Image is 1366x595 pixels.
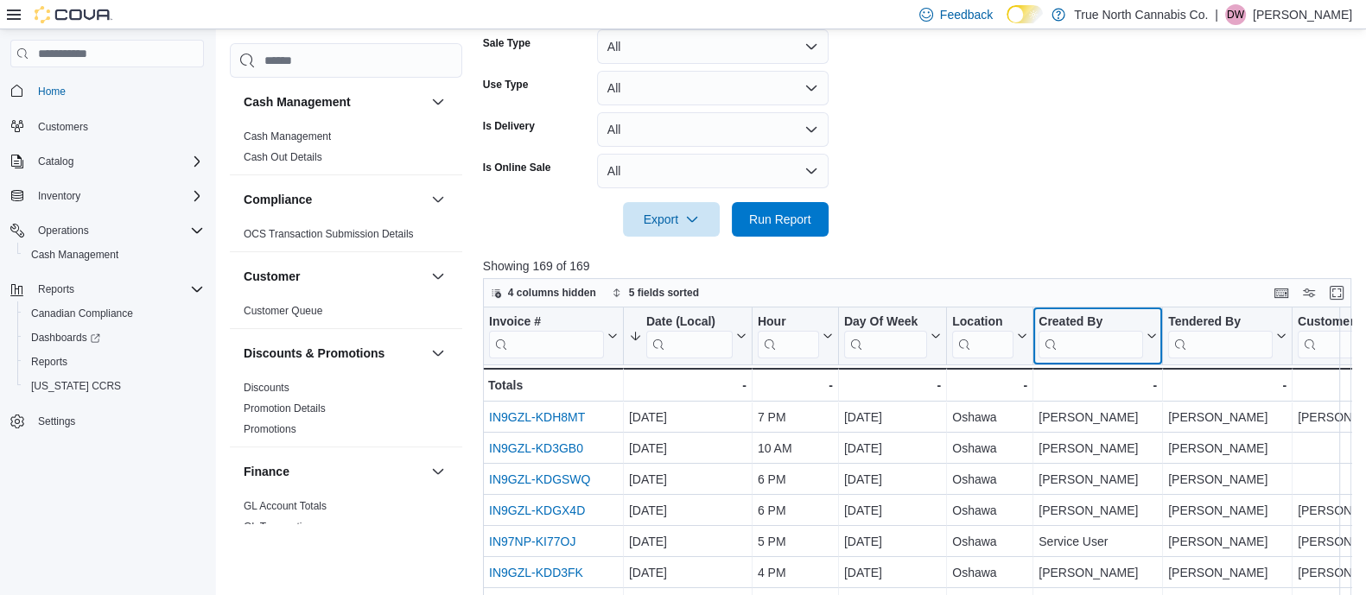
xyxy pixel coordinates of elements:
p: [PERSON_NAME] [1253,4,1352,25]
button: Discounts & Promotions [244,345,424,362]
a: Settings [31,411,82,432]
button: Discounts & Promotions [428,343,448,364]
span: Reports [38,282,74,296]
button: Inventory [3,184,211,208]
button: Finance [244,463,424,480]
div: Invoice # URL [489,314,604,358]
span: DW [1227,4,1244,25]
a: IN97NP-KI77OJ [489,535,575,549]
div: Date (Local) [646,314,733,331]
button: Keyboard shortcuts [1271,282,1292,303]
div: [PERSON_NAME] [1039,408,1157,428]
button: Export [623,202,720,237]
div: [PERSON_NAME] [1168,439,1287,459]
button: Customers [3,114,211,139]
a: GL Transactions [244,521,319,533]
span: Feedback [940,6,993,23]
div: Oshawa [952,532,1027,553]
div: Created By [1039,314,1143,331]
div: 10 AM [758,439,833,459]
span: Home [31,79,204,101]
a: Cash Out Details [244,151,322,163]
div: Oshawa [952,408,1027,428]
span: Cash Management [24,244,204,265]
span: Inventory [38,189,80,203]
span: Discounts [244,381,289,395]
a: OCS Transaction Submission Details [244,228,414,240]
a: Home [31,81,73,102]
div: Hour [758,314,819,358]
div: [DATE] [629,439,747,459]
div: [PERSON_NAME] [1039,501,1157,522]
button: Catalog [31,151,80,172]
button: Cash Management [428,92,448,112]
p: True North Cannabis Co. [1074,4,1208,25]
div: 6 PM [758,501,833,522]
div: - [629,375,747,396]
a: Customer Queue [244,305,322,317]
span: Inventory [31,186,204,206]
div: 5 PM [758,532,833,553]
div: Location [952,314,1013,358]
h3: Customer [244,268,300,285]
span: GL Transactions [244,520,319,534]
span: Canadian Compliance [31,307,133,320]
button: 4 columns hidden [484,282,603,303]
span: Reports [31,279,204,300]
label: Sale Type [483,36,531,50]
div: [DATE] [629,501,747,522]
a: Promotion Details [244,402,326,415]
div: - [1168,375,1287,396]
div: Day Of Week [844,314,927,331]
div: Oshawa [952,470,1027,491]
span: GL Account Totals [244,499,327,513]
img: Cova [35,6,112,23]
span: Promotions [244,422,296,436]
button: Customer [244,268,424,285]
div: Cash Management [230,126,462,174]
span: Customers [31,116,204,137]
div: - [844,375,941,396]
div: Service User [1039,532,1157,553]
div: [DATE] [844,439,941,459]
button: Reports [31,279,81,300]
div: [DATE] [844,501,941,522]
div: [PERSON_NAME] [1168,408,1287,428]
a: IN9GZL-KDH8MT [489,411,585,425]
div: Tendered By [1168,314,1273,331]
a: Dashboards [24,327,107,348]
div: Location [952,314,1013,331]
a: IN9GZL-KDD3FK [489,567,583,580]
button: Compliance [244,191,424,208]
button: Tendered By [1168,314,1287,358]
label: Is Delivery [483,119,535,133]
p: | [1215,4,1218,25]
span: Washington CCRS [24,376,204,396]
span: OCS Transaction Submission Details [244,227,414,241]
button: Hour [758,314,833,358]
p: Showing 169 of 169 [483,257,1360,275]
div: [PERSON_NAME] [1039,563,1157,584]
div: [PERSON_NAME] [1039,470,1157,491]
a: IN9GZL-KDGX4D [489,504,585,518]
div: - [1039,375,1157,396]
button: Display options [1299,282,1319,303]
span: Cash Out Details [244,150,322,164]
label: Use Type [483,78,528,92]
button: Cash Management [17,243,211,267]
a: Canadian Compliance [24,303,140,324]
a: Discounts [244,382,289,394]
span: Canadian Compliance [24,303,204,324]
div: [DATE] [844,563,941,584]
div: Tendered By [1168,314,1273,358]
span: 5 fields sorted [629,286,699,300]
span: Operations [38,224,89,237]
div: - [952,375,1027,396]
a: [US_STATE] CCRS [24,376,128,396]
span: Home [38,85,66,98]
div: 6 PM [758,470,833,491]
span: Customer Queue [244,304,322,318]
div: [DATE] [629,532,747,553]
button: Inventory [31,186,87,206]
div: Totals [488,375,618,396]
